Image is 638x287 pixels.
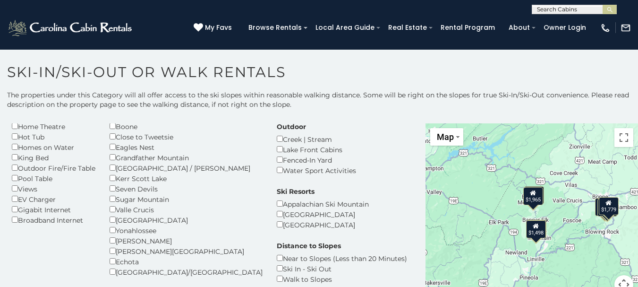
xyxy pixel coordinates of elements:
div: [GEOGRAPHIC_DATA] [110,215,263,225]
div: Appalachian Ski Mountain [277,199,369,209]
div: Broadband Internet [12,215,95,225]
div: $1,352 [524,186,544,204]
div: Fenced-In Yard [277,155,356,165]
span: My Favs [205,23,232,33]
div: [GEOGRAPHIC_DATA]/[GEOGRAPHIC_DATA] [110,267,263,277]
div: Lake Front Cabins [277,144,356,155]
div: $1,498 [526,220,545,238]
div: Views [12,183,95,194]
label: Ski Resorts [277,187,315,196]
div: Kerr Scott Lake [110,173,263,183]
a: Owner Login [539,20,591,35]
span: Map [437,132,454,142]
a: Local Area Guide [311,20,379,35]
div: Seven Devils [110,183,263,194]
div: Outdoor Fire/Fire Table [12,163,95,173]
img: phone-regular-white.png [600,23,611,33]
div: Near to Slopes (Less than 20 Minutes) [277,253,407,263]
button: Toggle fullscreen view [614,128,633,147]
div: Home Theatre [12,121,95,131]
img: mail-regular-white.png [621,23,631,33]
div: EV Charger [12,194,95,204]
div: King Bed [12,152,95,163]
div: $1,965 [523,187,543,205]
div: Pool Table [12,173,95,183]
div: [GEOGRAPHIC_DATA] / [PERSON_NAME] [110,163,263,173]
a: Browse Rentals [244,20,306,35]
div: $1,292 [595,198,615,216]
div: Eagles Nest [110,142,263,152]
div: [GEOGRAPHIC_DATA] [277,209,369,219]
div: Echota [110,256,263,267]
div: [PERSON_NAME] [110,235,263,246]
div: Valle Crucis [110,204,263,215]
div: $1,184 [597,199,617,217]
div: Ski In - Ski Out [277,263,407,274]
div: Creek | Stream [277,134,356,144]
div: Close to Tweetsie [110,131,263,142]
div: Yonahlossee [110,225,263,235]
div: [GEOGRAPHIC_DATA] [277,219,369,230]
div: Boone [110,121,263,131]
a: My Favs [194,23,234,33]
div: Water Sport Activities [277,165,356,175]
div: $1,616 [527,220,546,238]
div: Homes on Water [12,142,95,152]
div: $1,779 [598,197,618,215]
div: Walk to Slopes [277,274,407,284]
button: Change map style [430,128,463,146]
a: About [504,20,535,35]
img: White-1-2.png [7,18,135,37]
div: Gigabit Internet [12,204,95,215]
label: Outdoor [277,122,306,131]
a: Real Estate [383,20,432,35]
div: [PERSON_NAME][GEOGRAPHIC_DATA] [110,246,263,256]
a: Rental Program [436,20,500,35]
div: Grandfather Mountain [110,152,263,163]
div: Sugar Mountain [110,194,263,204]
label: Distance to Slopes [277,241,341,251]
div: Hot Tub [12,131,95,142]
